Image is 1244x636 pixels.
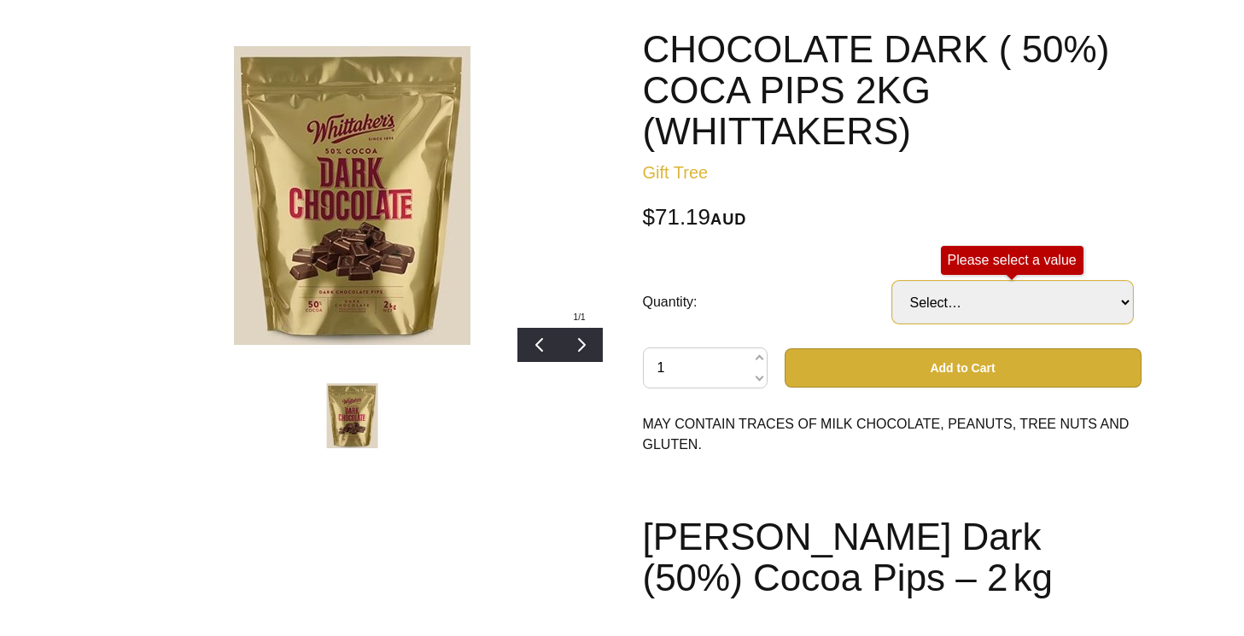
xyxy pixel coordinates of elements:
h1: CHOCOLATE DARK ( 50%) COCA PIPS 2KG (WHITTAKERS) [643,29,1142,152]
div: /1 [557,306,603,328]
span: 1 [574,312,579,322]
button: Add to Cart [785,348,1142,388]
span: AUD [710,211,746,228]
img: CHOCOLATE DARK ( 50%) COCA PIPS 2KG (WHITTAKERS) [315,383,389,448]
div: $71.19 [643,207,1142,230]
img: CHOCOLATE DARK ( 50%) COCA PIPS 2KG (WHITTAKERS) [180,46,524,345]
a: Gift Tree [643,163,709,182]
td: Quantity: [643,257,892,347]
h1: [PERSON_NAME] Dark (50%) Cocoa Pips – 2 kg [643,516,1142,598]
div: Please select a value [948,253,1077,268]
